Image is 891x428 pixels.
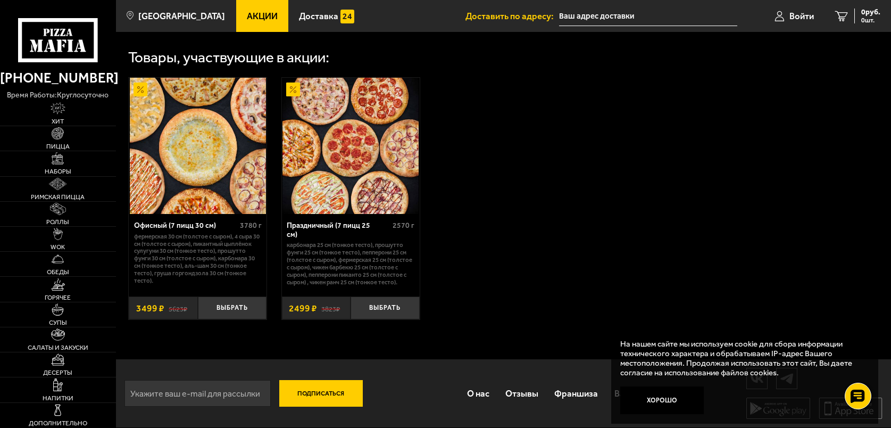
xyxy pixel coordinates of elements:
button: Выбрать [198,297,267,319]
a: АкционныйПраздничный (7 пицц 25 см) [282,78,420,214]
span: Дополнительно [29,420,87,426]
a: Франшиза [546,378,606,409]
span: WOK [51,244,65,250]
img: Праздничный (7 пицц 25 см) [282,78,419,214]
span: 0 шт. [861,17,880,23]
span: Доставка [299,12,338,21]
span: Горячее [45,294,71,301]
span: 3499 ₽ [136,303,164,314]
img: Офисный (7 пицц 30 см) [130,78,266,214]
span: Римская пицца [31,194,85,200]
span: Акции [247,12,278,21]
a: АкционныйОфисный (7 пицц 30 см) [129,78,267,214]
span: Напитки [43,395,73,401]
span: Салаты и закуски [28,344,88,351]
a: Отзывы [497,378,546,409]
div: Офисный (7 пицц 30 см) [134,221,237,231]
s: 5623 ₽ [169,303,187,312]
p: Карбонара 25 см (тонкое тесто), Прошутто Фунги 25 см (тонкое тесто), Пепперони 25 см (толстое с с... [287,242,414,286]
div: Товары, участвующие в акции: [128,50,329,65]
span: Десерты [43,369,72,376]
s: 3823 ₽ [321,303,340,312]
input: Ваш адрес доставки [559,6,737,26]
span: 0 руб. [861,9,880,16]
span: [GEOGRAPHIC_DATA] [138,12,225,21]
span: Роллы [46,219,69,225]
span: Обеды [47,269,69,275]
span: Супы [49,319,67,326]
img: Акционный [286,83,300,96]
img: Акционный [134,83,147,96]
button: Подписаться [279,380,363,407]
span: Войти [789,12,814,21]
button: Хорошо [620,386,704,414]
span: Пицца [46,143,70,150]
p: Фермерская 30 см (толстое с сыром), 4 сыра 30 см (толстое с сыром), Пикантный цыплёнок сулугуни 3... [134,233,262,285]
span: 2499 ₽ [289,303,317,314]
a: Вакансии [606,378,661,409]
img: 15daf4d41897b9f0e9f617042186c801.svg [340,10,354,23]
span: Доставить по адресу: [465,12,559,21]
span: 2570 г [393,221,414,230]
a: О нас [459,378,497,409]
div: Праздничный (7 пицц 25 см) [287,221,390,239]
input: Укажите ваш e-mail для рассылки [124,380,271,407]
span: Наборы [45,168,71,175]
span: 3780 г [240,221,262,230]
p: На нашем сайте мы используем cookie для сбора информации технического характера и обрабатываем IP... [620,339,863,377]
button: Выбрать [351,297,420,319]
span: Хит [52,118,64,125]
